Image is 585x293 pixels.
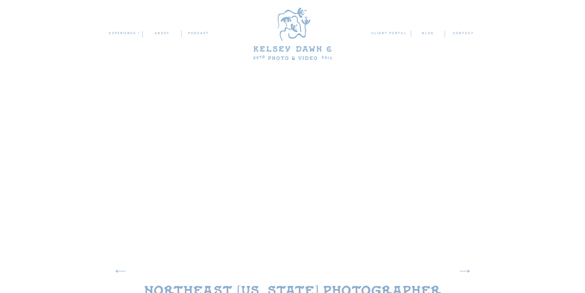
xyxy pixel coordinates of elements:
[371,30,408,37] a: client portal
[143,30,181,36] a: ABOUT
[109,30,138,36] a: experience
[411,30,444,36] a: blog
[453,30,474,37] a: contact
[181,30,215,36] a: podcast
